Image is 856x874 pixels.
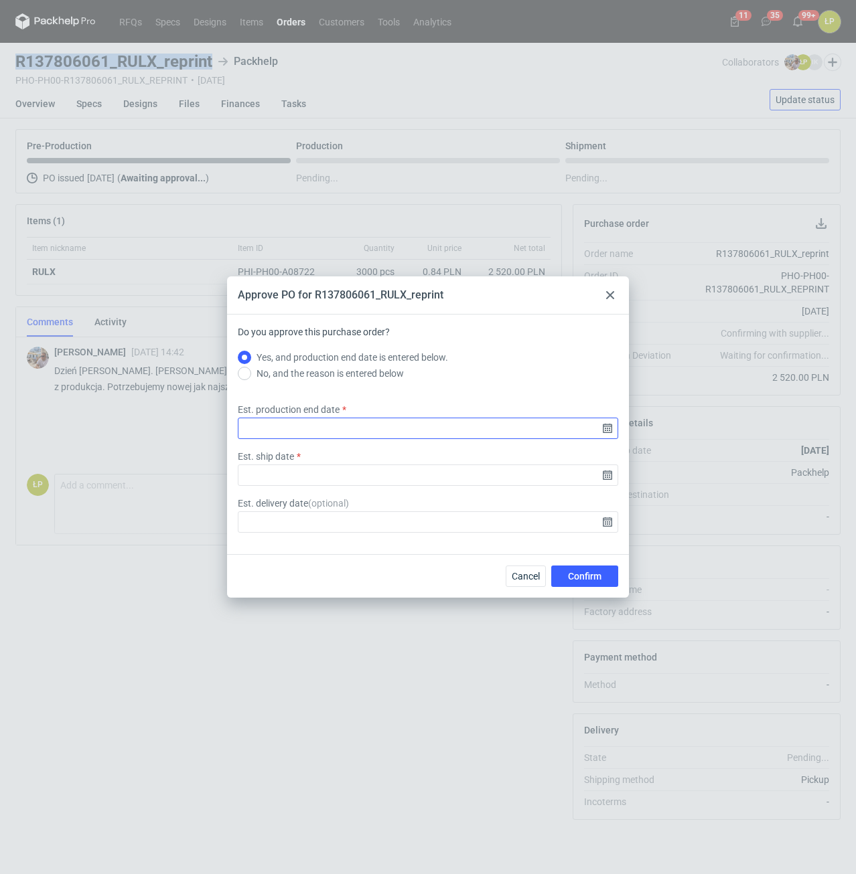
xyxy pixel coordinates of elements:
[308,498,349,509] span: ( optional )
[238,325,390,349] label: Do you approve this purchase order?
[506,565,546,587] button: Cancel
[238,288,443,302] div: Approve PO for R137806061_RULX_reprint
[568,572,601,581] span: Confirm
[238,403,340,416] label: Est. production end date
[512,572,540,581] span: Cancel
[238,497,349,510] label: Est. delivery date
[551,565,618,587] button: Confirm
[238,450,294,463] label: Est. ship date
